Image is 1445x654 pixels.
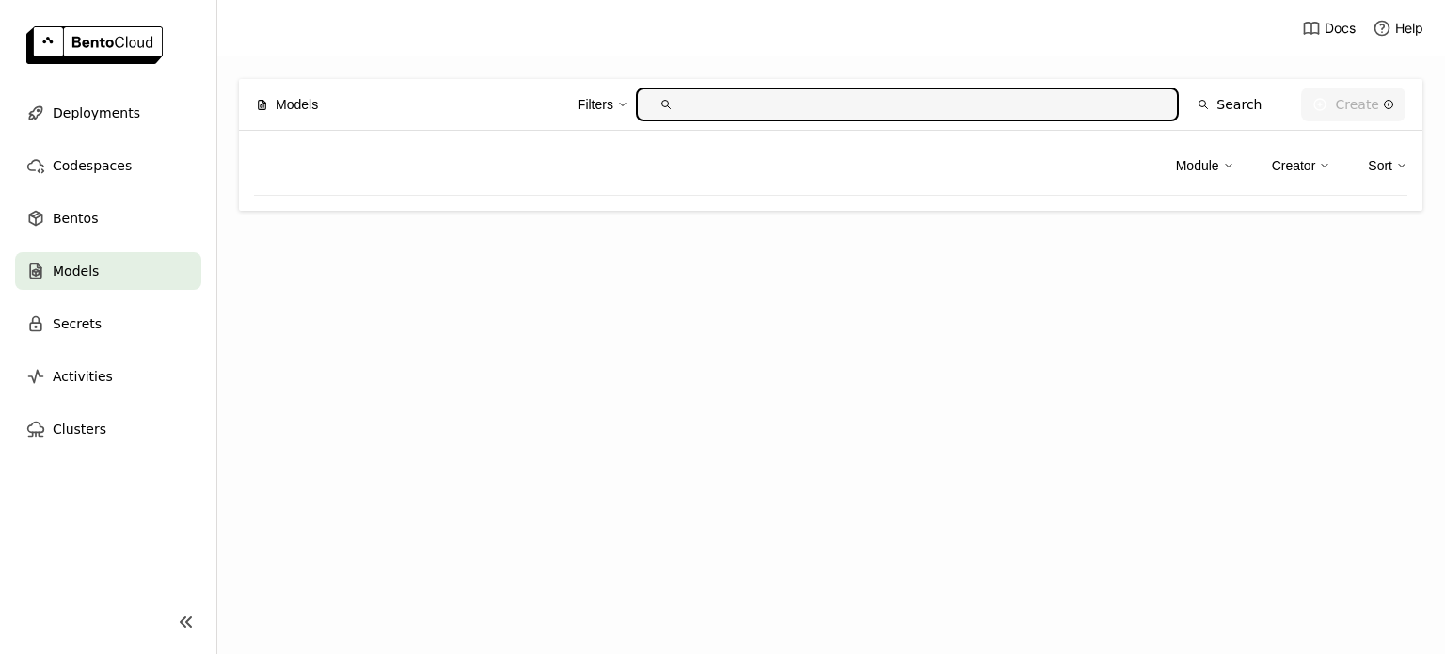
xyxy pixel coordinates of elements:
div: Filters [578,94,613,115]
span: Docs [1325,20,1356,37]
button: Search [1186,88,1273,121]
a: Activities [15,358,201,395]
div: Sort [1368,146,1407,185]
a: Bentos [15,199,201,237]
span: Activities [53,365,113,388]
span: Bentos [53,207,98,230]
img: logo [26,26,163,64]
span: Deployments [53,102,140,124]
a: Docs [1302,19,1356,38]
div: Module [1176,146,1234,185]
div: Create [1335,97,1394,112]
div: Module [1176,155,1219,176]
div: Help [1373,19,1423,38]
a: Clusters [15,410,201,448]
span: Models [276,94,318,115]
span: Secrets [53,312,102,335]
a: Models [15,252,201,290]
span: Models [53,260,99,282]
div: Creator [1272,155,1316,176]
button: Create [1301,88,1405,121]
div: Creator [1272,146,1331,185]
span: Clusters [53,418,106,440]
span: Help [1395,20,1423,37]
div: Sort [1368,155,1392,176]
div: Filters [578,85,628,124]
a: Secrets [15,305,201,343]
span: Codespaces [53,154,132,177]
